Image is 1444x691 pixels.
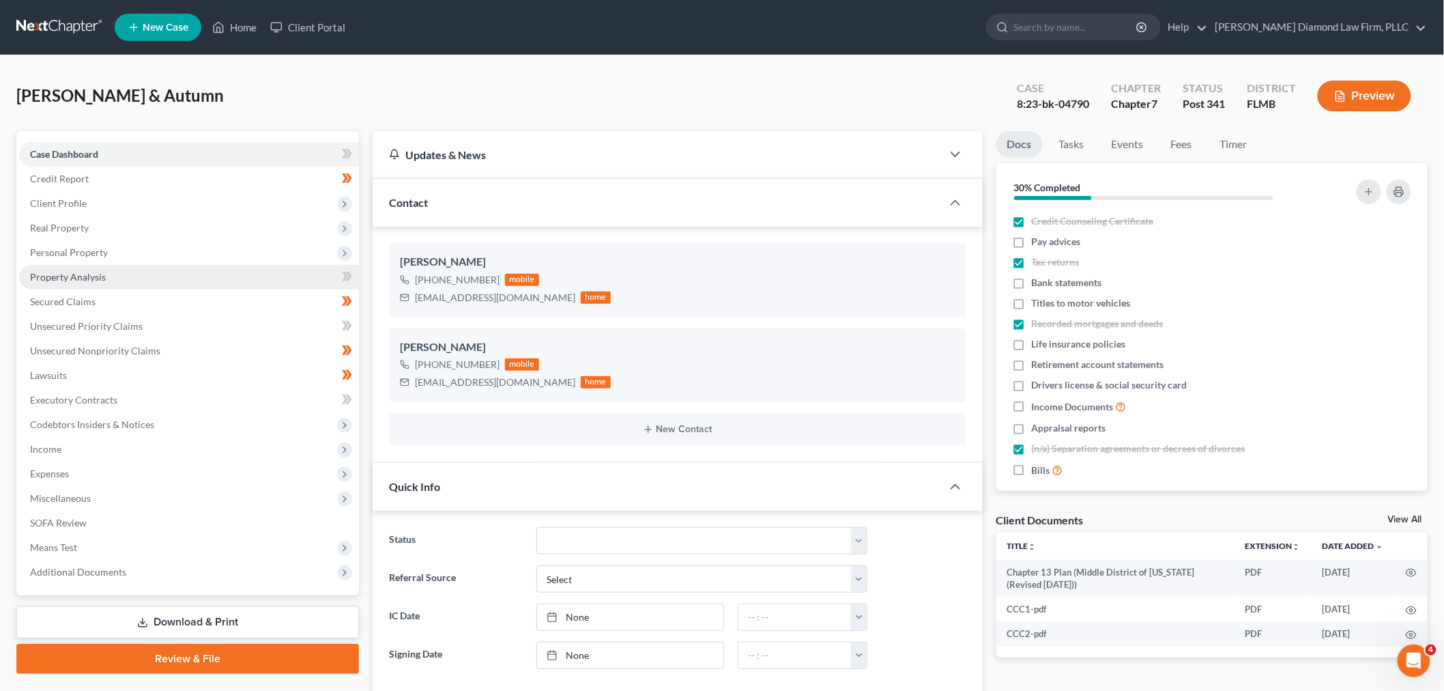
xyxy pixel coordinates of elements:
span: Codebtors Insiders & Notices [30,419,154,430]
span: Bills [1032,464,1050,477]
strong: 30% Completed [1014,182,1081,193]
div: [PHONE_NUMBER] [415,273,500,287]
a: Credit Report [19,167,359,191]
iframe: Intercom live chat [1398,645,1430,677]
div: [EMAIL_ADDRESS][DOMAIN_NAME] [415,291,575,305]
div: Updates & News [389,147,925,162]
div: mobile [505,358,539,371]
td: PDF [1234,622,1312,647]
div: [PERSON_NAME] [400,339,955,356]
span: Property Analysis [30,271,106,283]
td: Chapter 13 Plan (Middle District of [US_STATE] (Revised [DATE])) [996,560,1235,597]
div: Status [1183,81,1225,96]
div: Post 341 [1183,96,1225,112]
a: Tasks [1048,131,1095,158]
span: Means Test [30,541,77,553]
a: None [537,604,723,630]
a: Unsecured Priority Claims [19,314,359,339]
div: Client Documents [996,513,1084,527]
span: Income Documents [1032,400,1114,414]
td: PDF [1234,560,1312,597]
span: Credit Report [30,173,89,184]
a: Unsecured Nonpriority Claims [19,339,359,363]
span: Recorded mortgages and deeds [1032,317,1164,330]
span: Expenses [30,468,69,479]
input: -- : -- [738,604,852,630]
div: 8:23-bk-04790 [1017,96,1089,112]
input: -- : -- [738,643,852,668]
span: Lawsuits [30,369,67,381]
span: Additional Documents [30,566,126,578]
div: Chapter [1111,96,1161,112]
a: SOFA Review [19,511,359,535]
div: mobile [505,274,539,286]
i: unfold_more [1028,543,1037,551]
i: expand_more [1376,543,1384,551]
a: Secured Claims [19,290,359,314]
td: CCC1-pdf [996,597,1235,621]
a: [PERSON_NAME] Diamond Law Firm, PLLC [1209,15,1427,40]
span: Titles to motor vehicles [1032,296,1131,310]
span: (n/a) Separation agreements or decrees of divorces [1032,442,1245,455]
a: Review & File [16,644,359,674]
span: Tax returns [1032,255,1080,269]
div: [PHONE_NUMBER] [415,358,500,371]
label: Referral Source [382,565,530,593]
span: Credit Counseling Certificate [1032,214,1154,228]
div: Case [1017,81,1089,96]
a: Case Dashboard [19,142,359,167]
a: Property Analysis [19,265,359,290]
span: New Case [143,23,188,33]
span: Retirement account statements [1032,358,1164,371]
a: Docs [996,131,1043,158]
a: Client Portal [263,15,352,40]
td: [DATE] [1312,597,1395,621]
a: Date Added expand_more [1323,541,1384,551]
i: unfold_more [1293,543,1301,551]
a: Extensionunfold_more [1245,541,1301,551]
a: Titleunfold_more [1007,541,1037,551]
span: Client Profile [30,197,87,209]
td: CCC2-pdf [996,622,1235,647]
input: Search by name... [1013,14,1138,40]
label: IC Date [382,604,530,631]
span: Pay advices [1032,235,1081,249]
span: Unsecured Nonpriority Claims [30,345,160,356]
a: Help [1161,15,1207,40]
span: Contact [389,196,428,209]
a: View All [1388,515,1422,524]
label: Signing Date [382,642,530,669]
span: Miscellaneous [30,492,91,504]
a: None [537,643,723,668]
a: Download & Print [16,606,359,638]
a: Timer [1209,131,1258,158]
span: Bank statements [1032,276,1102,290]
a: Fees [1160,131,1204,158]
div: Chapter [1111,81,1161,96]
label: Status [382,527,530,554]
div: FLMB [1247,96,1296,112]
span: Income [30,443,61,455]
span: Case Dashboard [30,148,98,160]
a: Home [205,15,263,40]
td: [DATE] [1312,622,1395,647]
span: Quick Info [389,480,440,493]
span: Appraisal reports [1032,421,1106,435]
span: Unsecured Priority Claims [30,320,143,332]
span: Personal Property [30,246,108,258]
div: [EMAIL_ADDRESS][DOMAIN_NAME] [415,376,575,389]
td: PDF [1234,597,1312,621]
span: Executory Contracts [30,394,117,406]
div: District [1247,81,1296,96]
span: Life insurance policies [1032,337,1126,351]
span: [PERSON_NAME] & Autumn [16,85,224,105]
td: [DATE] [1312,560,1395,597]
div: home [581,376,611,389]
a: Lawsuits [19,363,359,388]
span: Real Property [30,222,89,234]
div: [PERSON_NAME] [400,254,955,270]
button: New Contact [400,424,955,435]
span: SOFA Review [30,517,87,528]
a: Events [1101,131,1155,158]
div: home [581,292,611,304]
